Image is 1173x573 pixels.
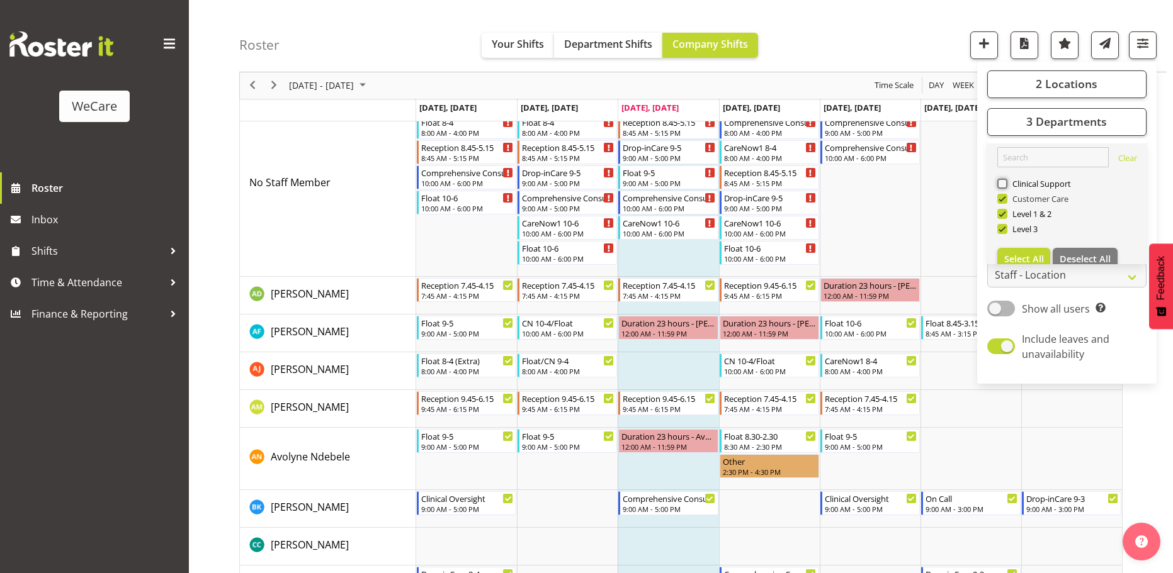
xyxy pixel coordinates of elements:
div: 9:00 AM - 5:00 PM [421,442,513,452]
div: 8:00 AM - 4:00 PM [421,366,513,376]
div: 9:00 AM - 5:00 PM [623,178,715,188]
div: 8:45 AM - 5:15 PM [421,153,513,163]
div: 10:00 AM - 6:00 PM [724,228,816,238]
div: 8:45 AM - 5:15 PM [724,178,816,188]
div: Float 8.45-3.15 [926,316,1017,329]
div: No Staff Member"s event - Comprehensive Consult 10-6 Begin From Wednesday, October 1, 2025 at 10:... [618,191,718,214]
button: Next [266,78,283,94]
button: Timeline Day [927,78,946,94]
div: Amy Johannsen"s event - CareNow1 8-4 Begin From Friday, October 3, 2025 at 8:00:00 AM GMT+13:00 E... [820,353,920,377]
span: Select All [1004,253,1044,265]
span: Deselect All [1060,253,1111,265]
div: Reception 7.45-4.15 [724,392,816,404]
div: 12:00 AM - 11:59 PM [824,291,917,301]
td: Antonia Mao resource [240,390,416,428]
div: Float 9-5 [825,430,917,442]
div: Reception 8.45-5.15 [623,116,715,128]
div: Reception 7.45-4.15 [825,392,917,404]
div: Reception 8.45-5.15 [724,166,816,179]
div: Drop-inCare 9-5 [522,166,614,179]
a: [PERSON_NAME] [271,537,349,552]
div: 9:00 AM - 5:00 PM [825,504,917,514]
div: 8:00 AM - 4:00 PM [522,366,614,376]
div: 7:45 AM - 4:15 PM [522,291,614,301]
div: Alex Ferguson"s event - CN 10-4/Float Begin From Tuesday, September 30, 2025 at 10:00:00 AM GMT+1... [518,316,617,340]
div: 10:00 AM - 6:00 PM [421,178,513,188]
td: Charlotte Courtney resource [240,528,416,565]
span: [DATE] - [DATE] [288,78,355,94]
span: Roster [31,179,183,197]
div: 9:00 AM - 3:00 PM [926,504,1017,514]
div: No Staff Member"s event - Float 10-6 Begin From Monday, September 29, 2025 at 10:00:00 AM GMT+13:... [417,191,516,214]
div: 8:00 AM - 4:00 PM [522,128,614,138]
a: Avolyne Ndebele [271,449,350,464]
div: Alex Ferguson"s event - Duration 23 hours - Alex Ferguson Begin From Wednesday, October 1, 2025 a... [618,316,718,340]
div: Comprehensive Consult 10-6 [623,191,715,204]
div: 9:00 AM - 5:00 PM [825,128,917,138]
div: Antonia Mao"s event - Reception 7.45-4.15 Begin From Friday, October 3, 2025 at 7:45:00 AM GMT+13... [820,391,920,415]
div: 8:00 AM - 4:00 PM [724,128,816,138]
div: Avolyne Ndebele"s event - Duration 23 hours - Avolyne Ndebele Begin From Wednesday, October 1, 20... [618,429,718,453]
div: 7:45 AM - 4:15 PM [724,404,816,414]
div: Avolyne Ndebele"s event - Other Begin From Thursday, October 2, 2025 at 2:30:00 PM GMT+13:00 Ends... [720,454,819,478]
div: Avolyne Ndebele"s event - Float 9-5 Begin From Friday, October 3, 2025 at 9:00:00 AM GMT+13:00 En... [820,429,920,453]
div: Clinical Oversight [421,492,513,504]
div: Drop-inCare 9-5 [623,141,715,153]
div: Antonia Mao"s event - Reception 9.45-6.15 Begin From Monday, September 29, 2025 at 9:45:00 AM GMT... [417,391,516,415]
span: Feedback [1155,256,1167,300]
div: 9:45 AM - 6:15 PM [421,404,513,414]
div: Float 8-4 (Extra) [421,354,513,367]
div: 8:30 AM - 2:30 PM [724,442,816,452]
div: Amy Johannsen"s event - Float/CN 9-4 Begin From Tuesday, September 30, 2025 at 8:00:00 AM GMT+13:... [518,353,617,377]
div: 8:45 AM - 5:15 PM [623,128,715,138]
div: Brian Ko"s event - On Call Begin From Saturday, October 4, 2025 at 9:00:00 AM GMT+13:00 Ends At S... [921,491,1021,515]
div: Aleea Devenport"s event - Reception 7.45-4.15 Begin From Tuesday, September 30, 2025 at 7:45:00 A... [518,278,617,302]
button: Deselect All [1053,248,1118,270]
div: CareNow1 10-6 [522,216,614,229]
div: No Staff Member"s event - CareNow1 8-4 Begin From Thursday, October 2, 2025 at 8:00:00 AM GMT+13:... [720,140,819,164]
div: Duration 23 hours - [PERSON_NAME] [723,316,816,329]
div: Antonia Mao"s event - Reception 7.45-4.15 Begin From Thursday, October 2, 2025 at 7:45:00 AM GMT+... [720,391,819,415]
div: 7:45 AM - 4:15 PM [623,291,715,301]
div: Avolyne Ndebele"s event - Float 8.30-2.30 Begin From Thursday, October 2, 2025 at 8:30:00 AM GMT+... [720,429,819,453]
div: Amy Johannsen"s event - CN 10-4/Float Begin From Thursday, October 2, 2025 at 10:00:00 AM GMT+13:... [720,353,819,377]
div: Comprehensive Consult 8-4 [724,116,816,128]
td: Amy Johannsen resource [240,352,416,390]
div: 10:00 AM - 6:00 PM [724,366,816,376]
div: 9:00 AM - 3:00 PM [1026,504,1118,514]
div: No Staff Member"s event - Reception 8.45-5.15 Begin From Tuesday, September 30, 2025 at 8:45:00 A... [518,140,617,164]
span: [PERSON_NAME] [271,538,349,552]
div: No Staff Member"s event - Drop-inCare 9-5 Begin From Wednesday, October 1, 2025 at 9:00:00 AM GMT... [618,140,718,164]
div: Float 10-6 [724,242,816,254]
div: Drop-inCare 9-5 [724,191,816,204]
div: 12:00 AM - 11:59 PM [723,328,816,338]
div: 8:00 AM - 4:00 PM [724,153,816,163]
div: 8:00 AM - 4:00 PM [421,128,513,138]
div: Float 9-5 [421,316,513,329]
div: Amy Johannsen"s event - Float 8-4 (Extra) Begin From Monday, September 29, 2025 at 8:00:00 AM GMT... [417,353,516,377]
div: Aleea Devenport"s event - Reception 7.45-4.15 Begin From Monday, September 29, 2025 at 7:45:00 AM... [417,278,516,302]
span: No Staff Member [249,175,331,189]
div: 9:00 AM - 5:00 PM [724,203,816,213]
span: Finance & Reporting [31,304,164,323]
div: 9:00 AM - 5:00 PM [825,442,917,452]
span: Clinical Support [1007,179,1072,189]
div: 7:45 AM - 4:15 PM [421,291,513,301]
div: No Staff Member"s event - Float 8-4 Begin From Monday, September 29, 2025 at 8:00:00 AM GMT+13:00... [417,115,516,139]
div: Reception 7.45-4.15 [421,279,513,291]
span: Shifts [31,242,164,260]
span: Customer Care [1007,194,1069,204]
input: Search [997,147,1109,167]
div: Sep 29 - Oct 05, 2025 [285,72,373,99]
div: No Staff Member"s event - Comprehensive Consult 8-4 Begin From Thursday, October 2, 2025 at 8:00:... [720,115,819,139]
div: No Staff Member"s event - Float 9-5 Begin From Wednesday, October 1, 2025 at 9:00:00 AM GMT+13:00... [618,165,718,189]
div: No Staff Member"s event - Comprehensive Consult 10-6 Begin From Friday, October 3, 2025 at 10:00:... [820,140,920,164]
div: Reception 7.45-4.15 [623,279,715,291]
img: help-xxl-2.png [1135,535,1148,548]
div: Comprehensive Consult 10-6 [825,141,917,153]
span: [PERSON_NAME] [271,500,349,514]
button: Company Shifts [662,33,758,58]
div: 8:00 AM - 4:00 PM [825,366,917,376]
span: [PERSON_NAME] [271,400,349,414]
div: CareNow1 8-4 [724,141,816,153]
